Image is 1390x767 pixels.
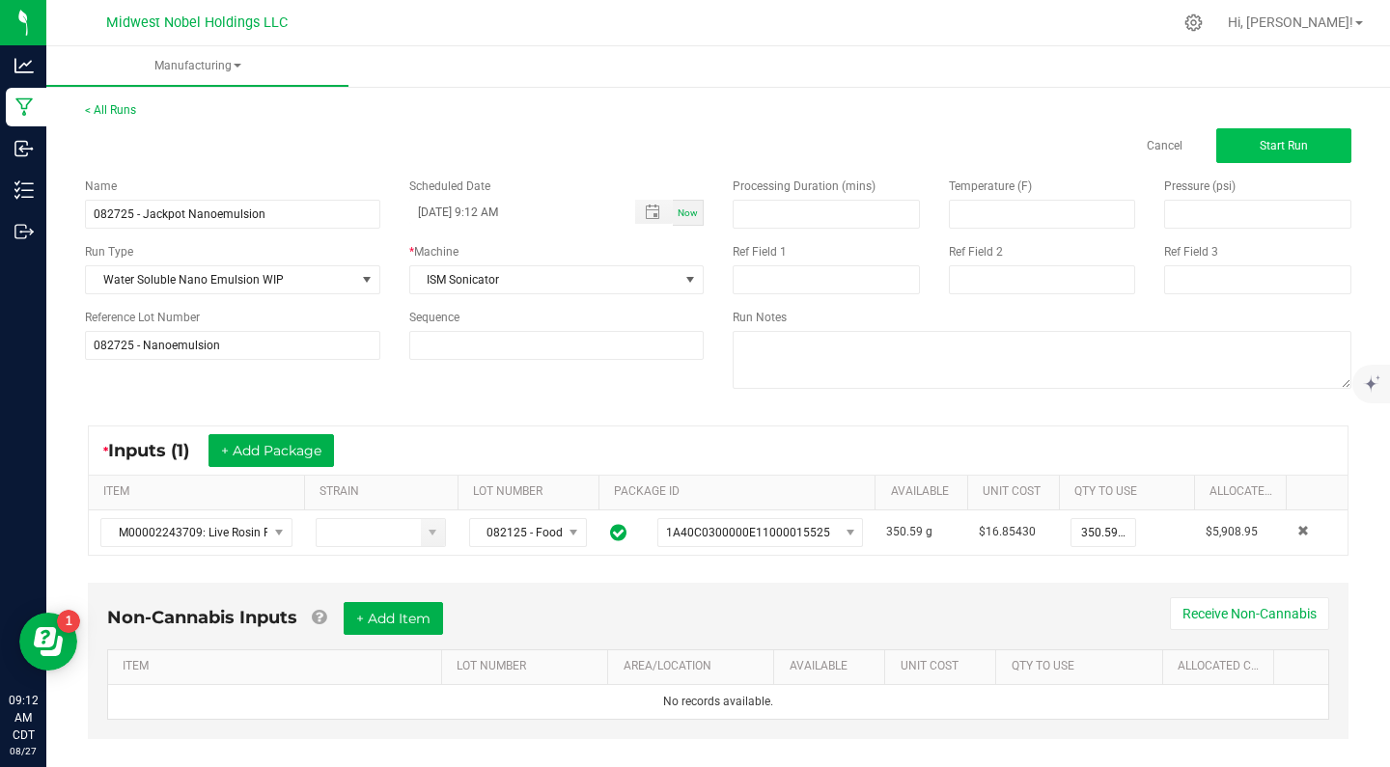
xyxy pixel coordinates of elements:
iframe: Resource center unread badge [57,610,80,633]
span: Temperature (F) [949,179,1032,193]
a: LOT NUMBERSortable [457,659,600,674]
a: Cancel [1147,138,1182,154]
span: Now [678,207,698,218]
button: + Add Package [208,434,334,467]
a: AREA/LOCATIONSortable [624,659,767,674]
p: 09:12 AM CDT [9,692,38,744]
a: Sortable [1302,484,1341,500]
span: Pressure (psi) [1164,179,1236,193]
a: Allocated CostSortable [1209,484,1279,500]
a: STRAINSortable [320,484,450,500]
inline-svg: Outbound [14,222,34,241]
span: Run Notes [733,311,787,324]
a: ITEMSortable [103,484,296,500]
a: Unit CostSortable [901,659,988,674]
a: AVAILABLESortable [891,484,960,500]
span: $5,908.95 [1206,525,1258,538]
a: LOT NUMBERSortable [473,484,592,500]
a: QTY TO USESortable [1012,659,1155,674]
span: Sequence [409,311,459,324]
a: PACKAGE IDSortable [614,484,868,500]
button: + Add Item [344,602,443,635]
span: 082125 - Foodgrade Mixed Batch [470,519,562,546]
inline-svg: Analytics [14,56,34,75]
span: In Sync [610,521,626,544]
button: Receive Non-Cannabis [1170,597,1329,630]
a: QTY TO USESortable [1074,484,1186,500]
span: Midwest Nobel Holdings LLC [106,14,288,31]
inline-svg: Inventory [14,180,34,200]
a: Allocated CostSortable [1178,659,1265,674]
span: Name [85,179,117,193]
td: No records available. [108,685,1328,719]
span: NO DATA FOUND [100,518,292,547]
span: 1A40C0300000E11000015525 [666,526,830,539]
input: Scheduled Datetime [409,200,616,224]
span: Scheduled Date [409,179,490,193]
span: Ref Field 3 [1164,245,1218,259]
a: Add Non-Cannabis items that were also consumed in the run (e.g. gloves and packaging); Also add N... [312,607,326,628]
span: Water Soluble Nano Emulsion WIP [86,266,355,293]
span: Machine [414,245,459,259]
span: Start Run [1260,139,1308,152]
button: Start Run [1216,128,1351,163]
span: Hi, [PERSON_NAME]! [1228,14,1353,30]
span: Non-Cannabis Inputs [107,607,297,628]
span: Run Type [85,243,133,260]
span: g [926,525,932,538]
inline-svg: Manufacturing [14,97,34,117]
span: Inputs (1) [108,440,208,461]
a: Manufacturing [46,46,348,87]
inline-svg: Inbound [14,139,34,158]
span: ISM Sonicator [410,266,680,293]
span: Toggle popup [635,200,673,224]
span: Processing Duration (mins) [733,179,876,193]
a: Sortable [1289,659,1321,674]
iframe: Resource center [19,613,77,671]
a: Unit CostSortable [983,484,1052,500]
a: ITEMSortable [123,659,433,674]
span: Ref Field 2 [949,245,1003,259]
a: AVAILABLESortable [790,659,877,674]
span: Reference Lot Number [85,311,200,324]
a: < All Runs [85,103,136,117]
span: $16.85430 [979,525,1036,538]
p: 08/27 [9,744,38,758]
div: Manage settings [1181,14,1206,32]
span: Manufacturing [46,58,348,74]
span: Ref Field 1 [733,245,787,259]
span: 350.59 [886,525,923,538]
span: M00002243709: Live Rosin Food Grade - Bulk Batch [101,519,267,546]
